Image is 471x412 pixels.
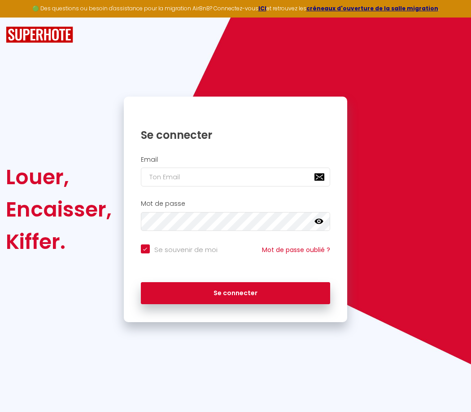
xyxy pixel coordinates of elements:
div: Louer, [6,161,112,193]
h2: Mot de passe [141,200,331,208]
a: créneaux d'ouverture de la salle migration [306,4,438,12]
div: Kiffer. [6,226,112,258]
a: ICI [258,4,266,12]
img: SuperHote logo [6,27,73,43]
a: Mot de passe oublié ? [262,245,330,254]
h1: Se connecter [141,128,331,142]
h2: Email [141,156,331,164]
input: Ton Email [141,168,331,186]
button: Se connecter [141,282,331,305]
div: Encaisser, [6,193,112,226]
